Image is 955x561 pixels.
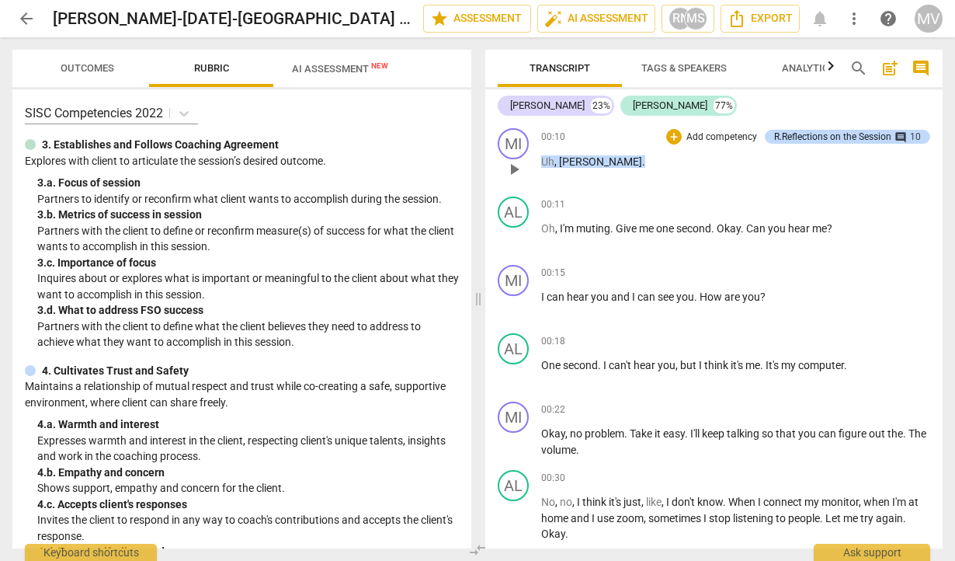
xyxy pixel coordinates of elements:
span: help [879,9,898,28]
div: RN [668,7,692,30]
span: stop [709,512,733,524]
span: I [703,512,709,524]
span: 00:18 [541,335,565,348]
span: me [745,359,760,371]
p: 4. Cultivates Trust and Safety [42,363,189,379]
span: to [776,512,788,524]
span: post_add [880,59,899,78]
button: Assessment [423,5,531,33]
span: can [637,291,658,303]
div: 4. a. Warmth and interest [37,416,459,433]
span: It's [766,359,781,371]
span: . [820,512,825,524]
span: but [680,359,699,371]
span: Let [825,512,843,524]
span: Filler word [646,496,662,508]
p: Expresses warmth and interest in the client, respecting client's unique talents, insights and wor... [37,433,459,465]
button: Add summary [877,56,902,81]
span: can [547,291,567,303]
div: Change speaker [498,333,529,364]
span: that [776,427,798,440]
span: , [675,359,680,371]
span: me [843,512,860,524]
div: 3. c. Importance of focus [37,255,459,271]
span: , [859,496,863,508]
span: my [781,359,798,371]
span: 00:30 [541,472,565,485]
div: [PERSON_NAME] [633,98,707,113]
button: AI Assessment [537,5,655,33]
span: try [860,512,876,524]
span: home [541,512,571,524]
span: auto_fix_high [544,9,563,28]
p: Inquires about or explores what is important or meaningful to the client about what they want to ... [37,270,459,302]
button: Search [846,56,871,81]
span: people [788,512,820,524]
span: . [598,359,603,371]
span: you [676,291,694,303]
span: no [570,427,585,440]
button: Export [721,5,800,33]
span: you [658,359,675,371]
span: you [591,291,611,303]
span: talking [727,427,762,440]
span: one [656,222,676,235]
span: muting [576,222,610,235]
span: ? [760,291,766,303]
span: connect [763,496,804,508]
span: hear [788,222,812,235]
span: computer [798,359,844,371]
span: arrow_back [17,9,36,28]
span: Filler word [541,496,555,508]
span: . [903,427,908,440]
span: I [632,291,637,303]
span: I'll [690,427,702,440]
span: search [849,59,868,78]
span: , [555,496,560,508]
span: The [908,427,926,440]
span: use [597,512,616,524]
p: Explores with client to articulate the session’s desired outcome. [25,153,459,169]
span: , [662,496,666,508]
div: 23% [591,98,612,113]
span: you [768,222,788,235]
a: Help [874,5,902,33]
span: I [666,496,672,508]
div: Change speaker [498,402,529,433]
button: Show/Hide comments [908,56,933,81]
span: Take [630,427,655,440]
span: I [541,291,547,303]
div: 3. b. Metrics of success in session [37,207,459,223]
span: , [641,496,646,508]
div: 3. a. Focus of session [37,175,459,191]
div: Change speaker [498,265,529,296]
div: 3. d. What to address FSO success [37,302,459,319]
span: just [623,496,641,508]
span: , [554,155,559,168]
span: . [723,496,728,508]
span: me [639,222,656,235]
span: . [711,222,717,235]
div: 4. b. Empathy and concern [37,465,459,481]
span: I [577,496,582,508]
span: 00:15 [541,267,565,280]
h2: [PERSON_NAME]-[DATE]-[GEOGRAPHIC_DATA] Online -Client [PERSON_NAME]-Session 2 [DATE][DATE]. [53,9,411,29]
p: SISC Competencies 2022 [25,104,163,122]
span: Filler word [560,496,572,508]
span: When [728,496,758,508]
p: Partners to identify or reconfirm what client wants to accomplish during the session. [37,191,459,207]
span: New [371,61,388,70]
span: . [565,528,568,540]
span: , [555,222,560,235]
span: out [869,427,887,440]
span: volume [541,444,576,456]
div: Change speaker [498,197,529,228]
span: 00:10 [541,131,565,144]
span: I [603,359,609,371]
div: Ask support [814,544,930,561]
span: so [762,427,776,440]
span: I'm [560,222,576,235]
span: zoom [616,512,644,524]
span: star [430,9,449,28]
span: second [563,359,598,371]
